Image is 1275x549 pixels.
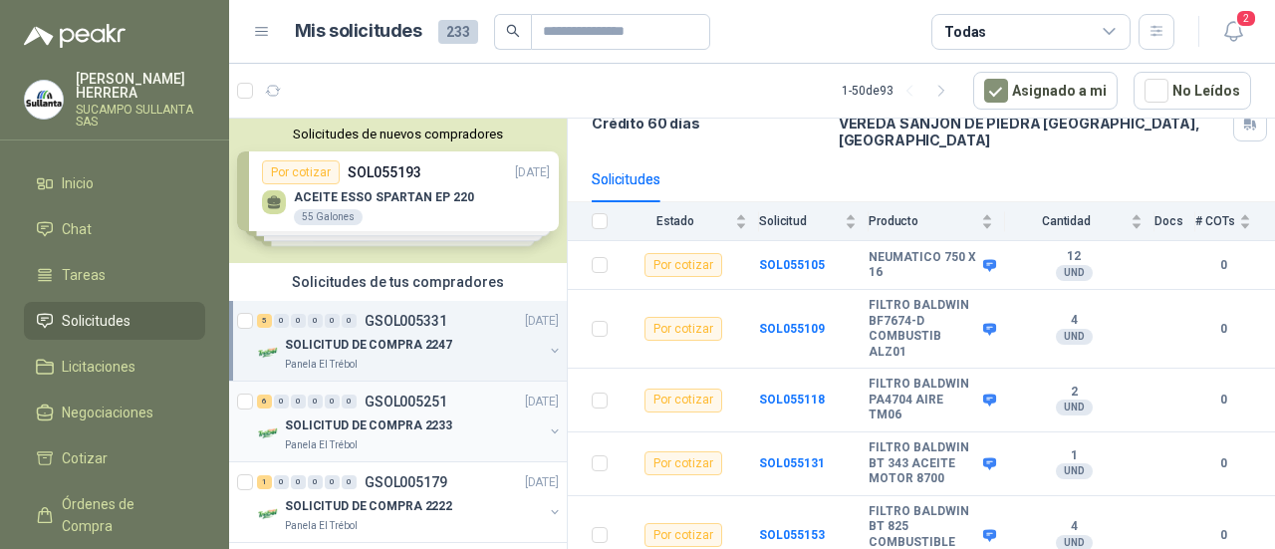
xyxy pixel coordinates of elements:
a: Cotizar [24,439,205,477]
a: 1 0 0 0 0 0 GSOL005179[DATE] Company LogoSOLICITUD DE COMPRA 2222Panela El Trébol [257,470,563,534]
div: 0 [325,395,340,409]
b: 0 [1195,320,1251,339]
div: Por cotizar [644,317,722,341]
a: 6 0 0 0 0 0 GSOL005251[DATE] Company LogoSOLICITUD DE COMPRA 2233Panela El Trébol [257,390,563,453]
div: Solicitudes de tus compradores [229,263,567,301]
a: SOL055105 [759,258,825,272]
a: Inicio [24,164,205,202]
p: SOLICITUD DE COMPRA 2222 [285,497,452,516]
span: Inicio [62,172,94,194]
th: Solicitud [759,202,869,241]
a: Licitaciones [24,348,205,386]
b: FILTRO BALDWIN BF7674-D COMBUSTIB ALZ01 [869,298,978,360]
p: Panela El Trébol [285,357,358,373]
th: Estado [620,202,759,241]
span: Solicitudes [62,310,130,332]
div: 5 [257,314,272,328]
div: Solicitudes de nuevos compradoresPor cotizarSOL055193[DATE] ACEITE ESSO SPARTAN EP 22055 GalonesP... [229,119,567,263]
a: SOL055131 [759,456,825,470]
p: VEREDA SANJON DE PIEDRA [GEOGRAPHIC_DATA] , [GEOGRAPHIC_DATA] [839,115,1225,148]
div: 0 [291,314,306,328]
img: Company Logo [25,81,63,119]
span: # COTs [1195,214,1235,228]
div: 0 [274,395,289,409]
div: 0 [274,475,289,489]
a: SOL055118 [759,393,825,407]
span: Órdenes de Compra [62,493,186,537]
b: 1 [1005,448,1143,464]
span: Estado [620,214,731,228]
a: Negociaciones [24,394,205,431]
th: Docs [1154,202,1195,241]
b: 12 [1005,249,1143,265]
span: 2 [1235,9,1257,28]
div: Por cotizar [644,523,722,547]
div: 0 [291,395,306,409]
th: Cantidad [1005,202,1154,241]
img: Company Logo [257,421,281,445]
th: # COTs [1195,202,1275,241]
span: Licitaciones [62,356,135,378]
span: search [506,24,520,38]
h1: Mis solicitudes [295,17,422,46]
button: Solicitudes de nuevos compradores [237,127,559,141]
a: SOL055153 [759,528,825,542]
p: [DATE] [525,473,559,492]
button: No Leídos [1134,72,1251,110]
div: 0 [325,475,340,489]
div: 0 [308,314,323,328]
img: Company Logo [257,502,281,526]
b: 4 [1005,313,1143,329]
img: Company Logo [257,341,281,365]
span: 233 [438,20,478,44]
span: Chat [62,218,92,240]
div: 0 [274,314,289,328]
p: [DATE] [525,312,559,331]
div: UND [1056,463,1093,479]
div: UND [1056,265,1093,281]
div: Por cotizar [644,389,722,412]
b: 0 [1195,526,1251,545]
p: Crédito 60 días [592,115,823,132]
a: Órdenes de Compra [24,485,205,545]
a: SOL055109 [759,322,825,336]
div: 0 [291,475,306,489]
div: 0 [342,395,357,409]
button: Asignado a mi [973,72,1118,110]
p: [DATE] [525,393,559,412]
img: Logo peakr [24,24,126,48]
div: Por cotizar [644,451,722,475]
div: 0 [325,314,340,328]
div: UND [1056,400,1093,415]
b: 0 [1195,454,1251,473]
div: Solicitudes [592,168,660,190]
div: UND [1056,329,1093,345]
div: 0 [308,395,323,409]
p: Panela El Trébol [285,518,358,534]
p: GSOL005251 [365,395,447,409]
p: GSOL005331 [365,314,447,328]
b: 0 [1195,391,1251,410]
p: [PERSON_NAME] HERRERA [76,72,205,100]
span: Cantidad [1005,214,1127,228]
button: 2 [1215,14,1251,50]
a: Chat [24,210,205,248]
p: SOLICITUD DE COMPRA 2247 [285,336,452,355]
p: SOLICITUD DE COMPRA 2233 [285,416,452,435]
div: 0 [342,475,357,489]
p: SUCAMPO SULLANTA SAS [76,104,205,128]
a: Tareas [24,256,205,294]
a: 5 0 0 0 0 0 GSOL005331[DATE] Company LogoSOLICITUD DE COMPRA 2247Panela El Trébol [257,309,563,373]
b: NEUMATICO 750 X 16 [869,250,978,281]
div: 6 [257,395,272,409]
span: Negociaciones [62,402,153,423]
p: Panela El Trébol [285,437,358,453]
b: 0 [1195,256,1251,275]
div: 1 - 50 de 93 [842,75,957,107]
span: Producto [869,214,977,228]
span: Tareas [62,264,106,286]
